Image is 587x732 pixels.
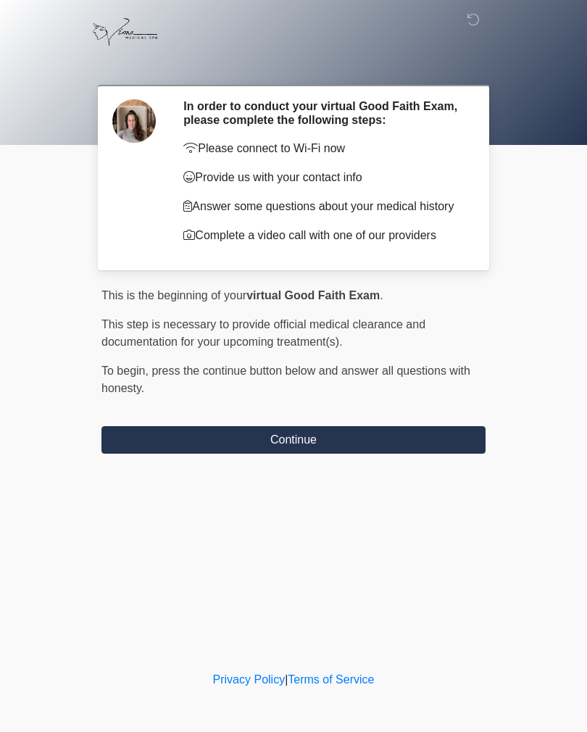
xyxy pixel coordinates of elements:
[183,227,464,244] p: Complete a video call with one of our providers
[183,198,464,215] p: Answer some questions about your medical history
[101,365,151,377] span: To begin,
[183,99,464,127] h2: In order to conduct your virtual Good Faith Exam, please complete the following steps:
[213,673,286,686] a: Privacy Policy
[101,318,425,348] span: This step is necessary to provide official medical clearance and documentation for your upcoming ...
[380,289,383,301] span: .
[91,52,496,79] h1: ‎ ‎
[246,289,380,301] strong: virtual Good Faith Exam
[112,99,156,143] img: Agent Avatar
[285,673,288,686] a: |
[288,673,374,686] a: Terms of Service
[183,169,464,186] p: Provide us with your contact info
[183,140,464,157] p: Please connect to Wi-Fi now
[101,289,246,301] span: This is the beginning of your
[87,11,163,54] img: Viona Medical Spa Logo
[101,365,470,394] span: press the continue button below and answer all questions with honesty.
[101,426,486,454] button: Continue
